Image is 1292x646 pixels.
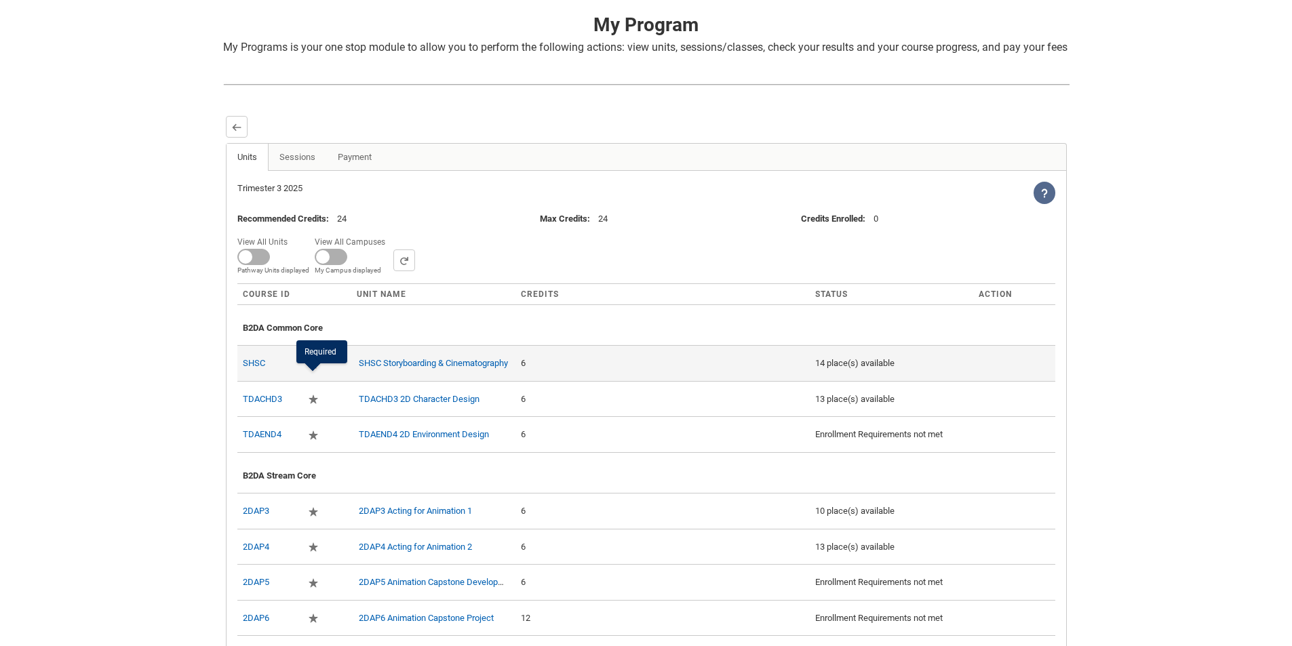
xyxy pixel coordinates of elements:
[874,214,878,224] lightning-formatted-text: 0
[326,144,383,171] a: Payment
[243,470,316,481] span: B2DA Stream Core
[521,577,526,587] c-enrollment-wizard-course-cell: 6
[315,233,391,248] span: View All Campuses
[243,387,297,411] div: TDACHD3
[815,289,848,299] span: Status
[598,214,608,224] lightning-formatted-text: 24
[308,540,321,554] div: Required
[237,214,326,224] lightning-formatted-text: Recommended Credits
[243,499,297,523] div: 2DAP3
[226,116,248,138] button: Back
[521,504,804,518] div: 6
[243,422,297,447] div: TDAEND4
[243,289,290,299] span: Course ID
[243,535,297,559] div: 2DAP4
[237,182,646,195] div: Trimester 3 2025
[521,506,526,516] c-enrollment-wizard-course-cell: 6
[357,611,509,625] div: 2DAP6 Animation Capstone Project
[593,14,699,36] strong: My Program
[243,323,323,333] span: B2DA Common Core
[337,214,347,224] lightning-formatted-text: 24
[801,214,874,224] span: :
[357,576,509,589] div: 2DAP5 Animation Capstone Development
[979,289,1012,299] span: Action
[357,357,509,370] div: SHSC Storyboarding & Cinematography
[243,570,297,594] div: 2DAP5
[801,214,863,224] lightning-formatted-text: Credits Enrolled
[359,577,517,587] a: 2DAP5 Animation Capstone Development
[223,77,1070,92] img: REDU_GREY_LINE
[815,540,968,554] div: 13 place(s) available
[223,41,1068,54] span: My Programs is your one stop module to allow you to perform the following actions: view units, se...
[308,504,321,519] div: Required
[815,428,968,441] div: Enrollment Requirements not met
[357,428,509,441] div: TDAEND4 2D Environment Design
[393,249,415,271] button: Search
[243,577,269,587] a: 2DAP5
[815,611,968,625] div: Enrollment Requirements not met
[1034,187,1055,197] span: View Help
[359,506,472,516] a: 2DAP3 Acting for Animation 1
[521,289,559,299] span: Credits
[357,540,509,554] div: 2DAP4 Acting for Animation 2
[243,542,269,552] a: 2DAP4
[521,358,526,368] c-enrollment-wizard-course-cell: 6
[359,429,489,439] a: TDAEND4 2D Environment Design
[540,214,587,224] lightning-formatted-text: Max Credits
[359,394,479,404] a: TDACHD3 2D Character Design
[315,265,391,275] span: My Campus displayed
[308,428,321,442] div: Required
[308,611,321,626] div: Required
[357,289,406,299] span: Unit Name
[243,429,281,439] a: TDAEND4
[540,214,598,224] span: :
[243,606,297,630] div: 2DAP6
[521,611,804,625] div: 12
[521,429,526,439] c-enrollment-wizard-course-cell: 6
[243,394,282,404] a: TDACHD3
[357,504,509,518] div: 2DAP3 Acting for Animation 1
[359,358,508,368] a: SHSC Storyboarding & Cinematography
[237,265,309,275] span: Pathway Units displayed
[308,576,321,590] div: Required
[243,358,265,368] a: SHSC
[521,613,530,623] c-enrollment-wizard-course-cell: 12
[521,394,526,404] c-enrollment-wizard-course-cell: 6
[243,506,269,516] a: 2DAP3
[308,392,321,407] div: Required
[521,392,804,406] div: 6
[359,613,494,623] a: 2DAP6 Animation Capstone Project
[521,357,804,370] div: 6
[359,542,472,552] a: 2DAP4 Acting for Animation 2
[357,392,509,406] div: TDACHD3 2D Character Design
[237,214,337,224] span: :
[521,428,804,441] div: 6
[268,144,327,171] a: Sessions
[521,542,526,552] c-enrollment-wizard-course-cell: 6
[815,504,968,518] div: 10 place(s) available
[521,540,804,554] div: 6
[521,576,804,589] div: 6
[815,357,968,370] div: 14 place(s) available
[296,340,347,363] div: Required
[243,351,297,376] div: SHSC
[237,233,293,248] span: View All Units
[815,576,968,589] div: Enrollment Requirements not met
[1034,182,1055,204] lightning-icon: View Help
[815,392,968,406] div: 13 place(s) available
[227,144,269,171] a: Units
[243,613,269,623] a: 2DAP6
